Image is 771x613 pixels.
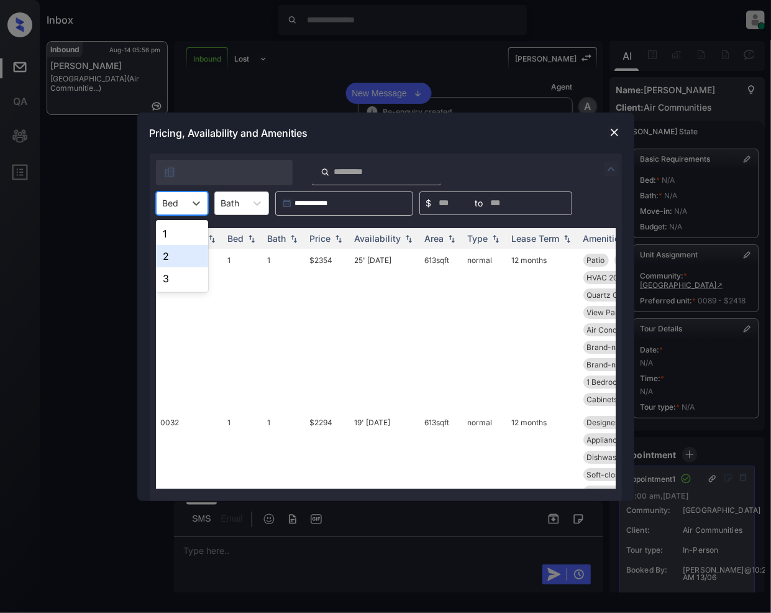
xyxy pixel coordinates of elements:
td: 12 months [507,411,578,556]
div: Pricing, Availability and Amenities [137,113,634,154]
span: Brand-new Bathr... [587,360,653,369]
span: Soft-close Draw... [587,470,650,479]
span: Garbage disposa... [587,487,652,497]
td: 1 [223,249,263,411]
div: Bed [228,233,244,244]
div: 2 [156,245,208,267]
div: Type [468,233,488,244]
span: Dishwasher [587,453,629,462]
div: Amenities [583,233,625,244]
img: icon-zuma [604,162,619,177]
img: sorting [490,234,502,242]
img: sorting [245,234,258,242]
div: Area [425,233,444,244]
img: sorting [206,234,218,242]
td: 1 [263,411,305,556]
span: Appliances Stai... [587,435,647,445]
span: $ [426,196,432,210]
img: icon-zuma [321,167,330,178]
div: Availability [355,233,401,244]
td: 1 [263,249,305,411]
td: $2294 [305,411,350,556]
span: HVAC 2019 [587,273,626,282]
td: 613 sqft [420,411,463,556]
td: normal [463,411,507,556]
div: Bath [268,233,286,244]
td: 19' [DATE] [350,411,420,556]
img: sorting [445,234,458,242]
td: $2354 [305,249,350,411]
span: 1 Bedroom K&B [587,377,641,387]
span: Cabinets Bath L... [587,395,648,404]
span: Designer Cabine... [587,418,651,427]
div: 3 [156,267,208,290]
td: 613 sqft [420,249,463,411]
span: to [475,196,483,210]
td: 0079 [156,249,223,411]
span: Brand-new Kitch... [587,343,652,352]
span: Quartz Counters [587,290,646,300]
td: 1 [223,411,263,556]
div: 1 [156,223,208,245]
img: sorting [332,234,345,242]
div: Price [310,233,331,244]
div: Lease Term [512,233,560,244]
td: 12 months [507,249,578,411]
span: View Parking [587,308,634,317]
img: sorting [288,234,300,242]
span: Patio [587,256,605,265]
td: 25' [DATE] [350,249,420,411]
td: 0032 [156,411,223,556]
img: sorting [561,234,573,242]
img: close [608,126,621,139]
img: sorting [403,234,415,242]
img: icon-zuma [163,166,176,178]
td: normal [463,249,507,411]
span: Air Conditioner [587,325,640,334]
